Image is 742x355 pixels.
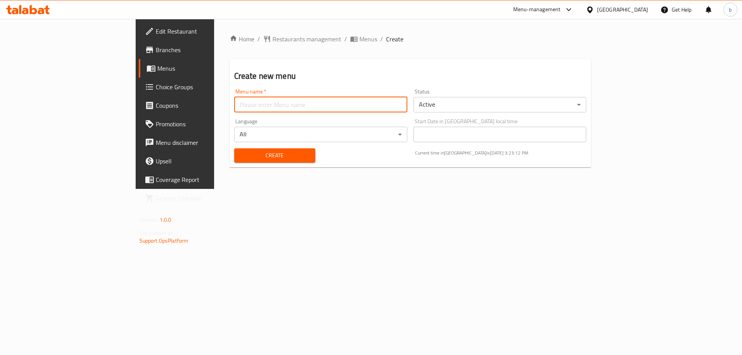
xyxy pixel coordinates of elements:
a: Coupons [139,96,260,115]
a: Menus [139,59,260,78]
span: Create [386,34,403,44]
span: Menus [359,34,377,44]
a: Grocery Checklist [139,189,260,207]
a: Support.OpsPlatform [140,236,189,246]
span: Create [240,151,309,160]
div: All [234,127,407,142]
nav: breadcrumb [230,34,591,44]
a: Coverage Report [139,170,260,189]
a: Edit Restaurant [139,22,260,41]
span: Coverage Report [156,175,254,184]
span: Restaurants management [272,34,341,44]
h2: Create new menu [234,70,587,82]
span: Choice Groups [156,82,254,92]
span: Menus [157,64,254,73]
span: Get support on: [140,228,175,238]
input: Please enter Menu name [234,97,407,112]
span: 1.0.0 [160,215,172,225]
div: Active [414,97,587,112]
a: Menu disclaimer [139,133,260,152]
div: [GEOGRAPHIC_DATA] [597,5,648,14]
a: Choice Groups [139,78,260,96]
span: b [729,5,732,14]
li: / [380,34,383,44]
a: Restaurants management [263,34,341,44]
p: Current time in [GEOGRAPHIC_DATA] is [DATE] 3:23:12 PM [415,149,587,156]
div: Menu-management [513,5,561,14]
span: Edit Restaurant [156,27,254,36]
span: Upsell [156,156,254,166]
a: Branches [139,41,260,59]
a: Promotions [139,115,260,133]
span: Coupons [156,101,254,110]
a: Menus [350,34,377,44]
a: Upsell [139,152,260,170]
span: Promotions [156,119,254,129]
span: Version: [140,215,158,225]
button: Create [234,148,315,163]
li: / [344,34,347,44]
span: Grocery Checklist [156,194,254,203]
span: Branches [156,45,254,54]
span: Menu disclaimer [156,138,254,147]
